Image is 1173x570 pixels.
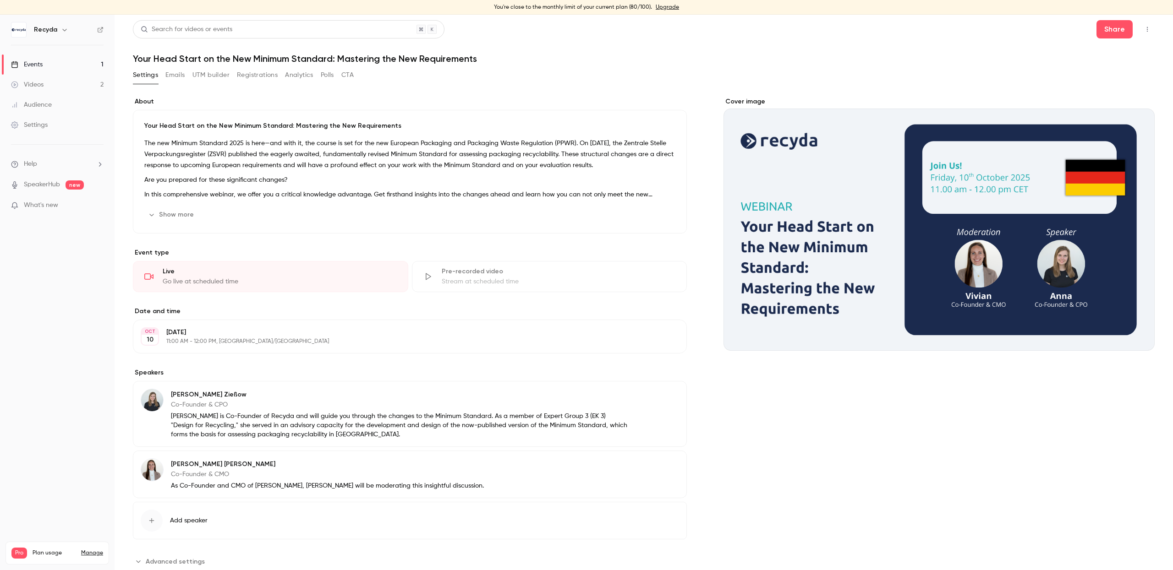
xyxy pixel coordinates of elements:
[141,459,163,481] img: Vivian Loftin
[341,68,354,82] button: CTA
[442,277,676,286] div: Stream at scheduled time
[163,277,397,286] div: Go live at scheduled time
[34,25,57,34] h6: Recyda
[285,68,313,82] button: Analytics
[171,400,627,409] p: Co-Founder & CPO
[165,68,185,82] button: Emails
[144,189,675,200] p: In this comprehensive webinar, we offer you a critical knowledge advantage. Get firsthand insight...
[163,267,397,276] div: Live
[412,261,687,292] div: Pre-recorded videoStream at scheduled time
[171,390,627,399] p: [PERSON_NAME] Zießow
[11,159,104,169] li: help-dropdown-opener
[133,368,687,377] label: Speakers
[11,22,26,37] img: Recyda
[656,4,679,11] a: Upgrade
[147,335,153,344] p: 10
[33,549,76,557] span: Plan usage
[133,554,210,569] button: Advanced settings
[24,201,58,210] span: What's new
[192,68,230,82] button: UTM builder
[11,120,48,130] div: Settings
[133,307,687,316] label: Date and time
[133,554,687,569] section: Advanced settings
[170,516,208,525] span: Add speaker
[24,159,37,169] span: Help
[442,267,676,276] div: Pre-recorded video
[141,389,163,411] img: Anna Zießow
[166,338,638,345] p: 11:00 AM - 12:00 PM, [GEOGRAPHIC_DATA]/[GEOGRAPHIC_DATA]
[133,97,687,106] label: About
[146,557,205,566] span: Advanced settings
[171,470,484,479] p: Co-Founder & CMO
[321,68,334,82] button: Polls
[171,481,484,490] p: As Co-Founder and CMO of [PERSON_NAME], [PERSON_NAME] will be moderating this insightful discussion.
[11,548,27,559] span: Pro
[81,549,103,557] a: Manage
[93,201,104,210] iframe: Noticeable Trigger
[144,121,675,130] p: Your Head Start on the New Minimum Standard: Mastering the New Requirements
[133,53,1155,64] h1: Your Head Start on the New Minimum Standard: Mastering the New Requirements
[133,451,687,498] div: Vivian Loftin[PERSON_NAME] [PERSON_NAME]Co-Founder & CMOAs Co-Founder and CMO of [PERSON_NAME], [...
[141,25,232,34] div: Search for videos or events
[144,174,675,185] p: Are you prepared for these significant changes?
[144,207,199,222] button: Show more
[11,100,52,109] div: Audience
[133,381,687,447] div: Anna Zießow[PERSON_NAME] ZießowCo-Founder & CPO[PERSON_NAME] is Co-Founder of Recyda and will gui...
[144,138,675,171] p: The new Minimum Standard 2025 is here—and with it, the course is set for the new European Packagi...
[142,328,158,335] div: OCT
[11,80,44,89] div: Videos
[166,328,638,337] p: [DATE]
[24,180,60,190] a: SpeakerHub
[1096,20,1133,38] button: Share
[66,180,84,190] span: new
[171,460,484,469] p: [PERSON_NAME] [PERSON_NAME]
[133,248,687,257] p: Event type
[133,502,687,539] button: Add speaker
[133,261,408,292] div: LiveGo live at scheduled time
[724,97,1155,351] section: Cover image
[237,68,278,82] button: Registrations
[133,68,158,82] button: Settings
[724,97,1155,106] label: Cover image
[11,60,43,69] div: Events
[171,412,627,439] p: [PERSON_NAME] is Co-Founder of Recyda and will guide you through the changes to the Minimum Stand...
